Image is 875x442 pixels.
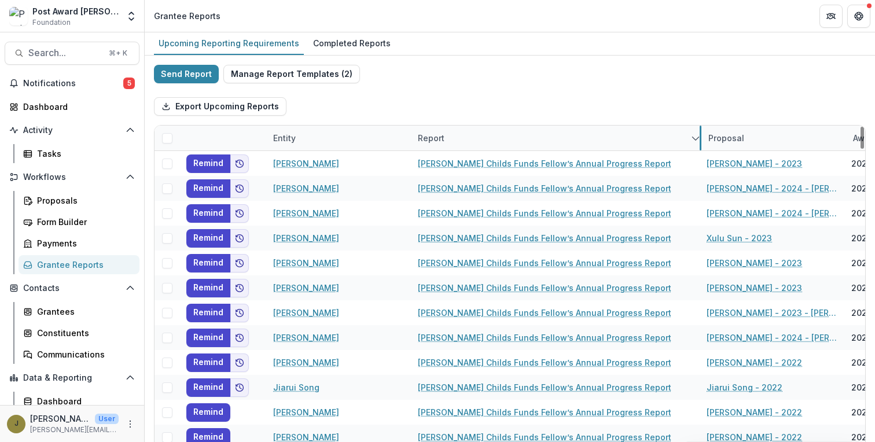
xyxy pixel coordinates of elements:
[701,126,846,150] div: Proposal
[37,194,130,207] div: Proposals
[851,406,872,418] div: 2022
[418,182,671,194] a: [PERSON_NAME] Childs Funds Fellow’s Annual Progress Report
[23,79,123,89] span: Notifications
[186,279,230,297] button: Remind
[273,406,339,418] a: [PERSON_NAME]
[230,254,249,272] button: Add to friends
[123,78,135,89] span: 5
[14,420,19,428] div: Jamie
[707,257,802,269] a: [PERSON_NAME] - 2023
[230,279,249,297] button: Add to friends
[154,32,304,55] a: Upcoming Reporting Requirements
[230,329,249,347] button: Add to friends
[851,331,873,344] div: 2024
[273,182,339,194] a: [PERSON_NAME]
[851,356,872,369] div: 2022
[418,282,671,294] a: [PERSON_NAME] Childs Funds Fellow’s Annual Progress Report
[851,257,872,269] div: 2023
[186,254,230,272] button: Remind
[230,154,249,173] button: Add to friends
[37,327,130,339] div: Constituents
[273,307,339,319] a: [PERSON_NAME]
[19,255,139,274] a: Grantee Reports
[5,97,139,116] a: Dashboard
[30,425,119,435] p: [PERSON_NAME][EMAIL_ADDRESS][PERSON_NAME][DOMAIN_NAME]
[266,132,303,144] div: Entity
[23,126,121,135] span: Activity
[266,126,411,150] div: Entity
[37,259,130,271] div: Grantee Reports
[186,353,230,372] button: Remind
[5,279,139,297] button: Open Contacts
[37,237,130,249] div: Payments
[37,148,130,160] div: Tasks
[19,392,139,411] a: Dashboard
[230,204,249,223] button: Add to friends
[5,42,139,65] button: Search...
[851,307,873,319] div: 2024
[418,381,671,393] a: [PERSON_NAME] Childs Funds Fellow’s Annual Progress Report
[851,381,872,393] div: 2022
[418,207,671,219] a: [PERSON_NAME] Childs Funds Fellow’s Annual Progress Report
[851,182,873,194] div: 2024
[273,257,339,269] a: [PERSON_NAME]
[851,282,872,294] div: 2023
[691,134,700,143] svg: sorted descending
[707,331,837,344] a: [PERSON_NAME] - 2024 - [PERSON_NAME] Childs Memorial Fund - Fellowship Application
[418,157,671,170] a: [PERSON_NAME] Childs Funds Fellow’s Annual Progress Report
[123,417,137,431] button: More
[186,304,230,322] button: Remind
[123,5,139,28] button: Open entity switcher
[186,229,230,248] button: Remind
[851,232,872,244] div: 2023
[154,65,219,83] button: Send Report
[37,305,130,318] div: Grantees
[5,121,139,139] button: Open Activity
[701,132,751,144] div: Proposal
[418,307,671,319] a: [PERSON_NAME] Childs Funds Fellow’s Annual Progress Report
[411,126,701,150] div: Report
[106,47,130,60] div: ⌘ + K
[23,373,121,383] span: Data & Reporting
[5,369,139,387] button: Open Data & Reporting
[5,168,139,186] button: Open Workflows
[37,395,130,407] div: Dashboard
[273,282,339,294] a: [PERSON_NAME]
[186,154,230,173] button: Remind
[30,412,90,425] p: [PERSON_NAME]
[19,234,139,253] a: Payments
[186,179,230,198] button: Remind
[847,5,870,28] button: Get Help
[418,257,671,269] a: [PERSON_NAME] Childs Funds Fellow’s Annual Progress Report
[707,282,802,294] a: [PERSON_NAME] - 2023
[186,403,230,422] button: Remind
[273,157,339,170] a: [PERSON_NAME]
[9,7,28,25] img: Post Award Jane Coffin Childs Memorial Fund
[23,172,121,182] span: Workflows
[707,207,837,219] a: [PERSON_NAME] - 2024 - [PERSON_NAME] Memorial Fund - Fellowship Application
[819,5,843,28] button: Partners
[707,356,802,369] a: [PERSON_NAME] - 2022
[418,356,671,369] a: [PERSON_NAME] Childs Funds Fellow’s Annual Progress Report
[707,182,837,194] a: [PERSON_NAME] - 2024 - [PERSON_NAME] Childs Memorial Fund - Fellowship Application
[230,353,249,372] button: Add to friends
[273,232,339,244] a: [PERSON_NAME]
[707,157,802,170] a: [PERSON_NAME] - 2023
[154,10,220,22] div: Grantee Reports
[19,323,139,342] a: Constituents
[154,35,304,51] div: Upcoming Reporting Requirements
[707,381,782,393] a: Jiarui Song - 2022
[273,207,339,219] a: [PERSON_NAME]
[308,32,395,55] a: Completed Reports
[154,97,286,116] button: Export Upcoming Reports
[707,406,802,418] a: [PERSON_NAME] - 2022
[273,356,339,369] a: [PERSON_NAME]
[186,204,230,223] button: Remind
[149,8,225,24] nav: breadcrumb
[223,65,360,83] button: Manage Report Templates (2)
[5,74,139,93] button: Notifications5
[32,17,71,28] span: Foundation
[186,329,230,347] button: Remind
[418,331,671,344] a: [PERSON_NAME] Childs Funds Fellow’s Annual Progress Report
